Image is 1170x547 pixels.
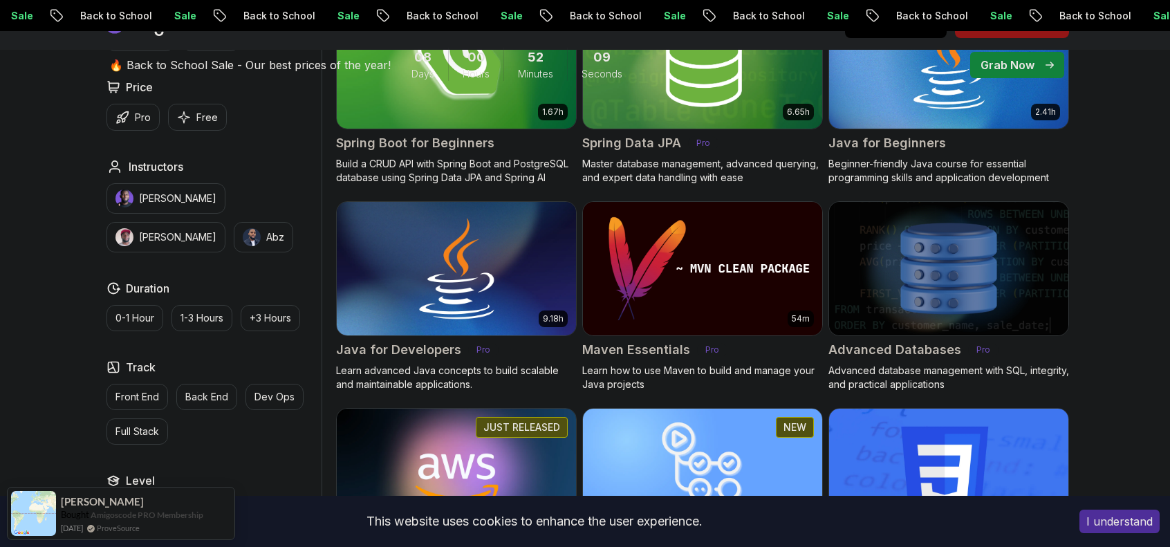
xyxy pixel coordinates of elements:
[324,9,368,23] p: Sale
[126,472,155,489] h2: Level
[336,364,577,391] p: Learn advanced Java concepts to build scalable and maintainable applications.
[792,313,810,324] p: 54m
[336,133,494,153] h2: Spring Boot for Beginners
[230,9,324,23] p: Back to School
[176,384,237,410] button: Back End
[61,522,83,534] span: [DATE]
[783,420,806,434] p: NEW
[582,133,681,153] h2: Spring Data JPA
[115,311,154,325] p: 0-1 Hour
[171,305,232,331] button: 1-3 Hours
[414,48,431,67] span: 8 Days
[115,228,133,246] img: instructor img
[266,230,284,244] p: Abz
[250,311,291,325] p: +3 Hours
[11,491,56,536] img: provesource social proof notification image
[528,48,544,67] span: 52 Minutes
[168,104,227,131] button: Free
[411,67,434,81] span: Days
[582,364,823,391] p: Learn how to use Maven to build and manage your Java projects
[139,230,216,244] p: [PERSON_NAME]
[483,420,560,434] p: JUST RELEASED
[828,157,1069,185] p: Beginner-friendly Java course for essential programming skills and application development
[787,106,810,118] p: 6.65h
[968,343,999,357] p: Pro
[106,183,225,214] button: instructor img[PERSON_NAME]
[106,384,168,410] button: Front End
[487,9,531,23] p: Sale
[556,9,650,23] p: Back to School
[583,409,822,543] img: CI/CD with GitHub Actions card
[91,510,203,520] a: Amigoscode PRO Membership
[582,201,823,392] a: Maven Essentials card54mMaven EssentialsProLearn how to use Maven to build and manage your Java p...
[976,9,1021,23] p: Sale
[828,201,1069,392] a: Advanced Databases cardAdvanced DatabasesProAdvanced database management with SQL, integrity, and...
[61,496,144,508] span: [PERSON_NAME]
[10,506,1059,537] div: This website uses cookies to enhance the user experience.
[882,9,976,23] p: Back to School
[61,509,89,520] span: Bought
[245,384,304,410] button: Dev Ops
[115,189,133,207] img: instructor img
[828,340,961,360] h2: Advanced Databases
[393,9,487,23] p: Back to School
[582,67,622,81] span: Seconds
[543,313,564,324] p: 9.18h
[336,340,461,360] h2: Java for Developers
[467,48,485,67] span: 0 Hours
[337,409,576,543] img: AWS for Developers card
[813,9,857,23] p: Sale
[688,136,718,150] p: Pro
[254,390,295,404] p: Dev Ops
[829,409,1068,543] img: CSS Essentials card
[180,311,223,325] p: 1-3 Hours
[1079,510,1160,533] button: Accept cookies
[106,305,163,331] button: 0-1 Hour
[97,522,140,534] a: ProveSource
[1035,106,1056,118] p: 2.41h
[593,48,611,67] span: 9 Seconds
[336,157,577,185] p: Build a CRUD API with Spring Boot and PostgreSQL database using Spring Data JPA and Spring AI
[126,280,169,297] h2: Duration
[160,9,205,23] p: Sale
[468,343,499,357] p: Pro
[185,390,228,404] p: Back End
[66,9,160,23] p: Back to School
[1046,9,1140,23] p: Back to School
[109,57,391,73] p: 🔥 Back to School Sale - Our best prices of the year!
[234,222,293,252] button: instructor imgAbz
[828,133,946,153] h2: Java for Beginners
[331,198,582,339] img: Java for Developers card
[139,192,216,205] p: [PERSON_NAME]
[582,157,823,185] p: Master database management, advanced querying, and expert data handling with ease
[115,390,159,404] p: Front End
[719,9,813,23] p: Back to School
[336,201,577,392] a: Java for Developers card9.18hJava for DevelopersProLearn advanced Java concepts to build scalable...
[542,106,564,118] p: 1.67h
[129,158,183,175] h2: Instructors
[518,67,553,81] span: Minutes
[126,359,156,376] h2: Track
[981,57,1034,73] p: Grab Now
[697,343,727,357] p: Pro
[106,418,168,445] button: Full Stack
[135,111,151,124] p: Pro
[463,67,490,81] span: Hours
[829,202,1068,336] img: Advanced Databases card
[243,228,261,246] img: instructor img
[583,202,822,336] img: Maven Essentials card
[828,364,1069,391] p: Advanced database management with SQL, integrity, and practical applications
[582,340,690,360] h2: Maven Essentials
[106,222,225,252] button: instructor img[PERSON_NAME]
[241,305,300,331] button: +3 Hours
[650,9,694,23] p: Sale
[106,104,160,131] button: Pro
[196,111,218,124] p: Free
[115,425,159,438] p: Full Stack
